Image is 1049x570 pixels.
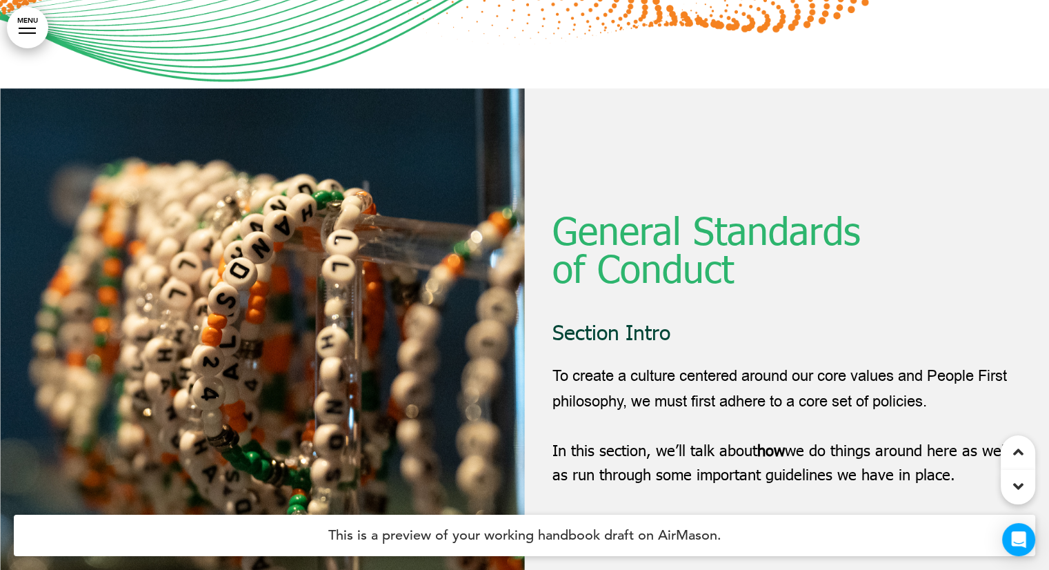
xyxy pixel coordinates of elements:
span: General Standards [552,207,861,253]
p: In this section, we’ll talk about we do things around here as well as run through some important ... [552,438,1022,487]
div: Open Intercom Messenger [1002,523,1035,556]
span: of Conduct [552,245,734,291]
p: Let’s jump in! [552,511,1022,535]
span: To create a culture centered around our core values and People First philosophy, we must first ad... [552,366,1007,412]
span: Section Intro [552,320,670,344]
a: MENU [7,7,48,48]
h4: This is a preview of your working handbook draft on AirMason. [14,515,1035,556]
strong: how [757,441,785,460]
